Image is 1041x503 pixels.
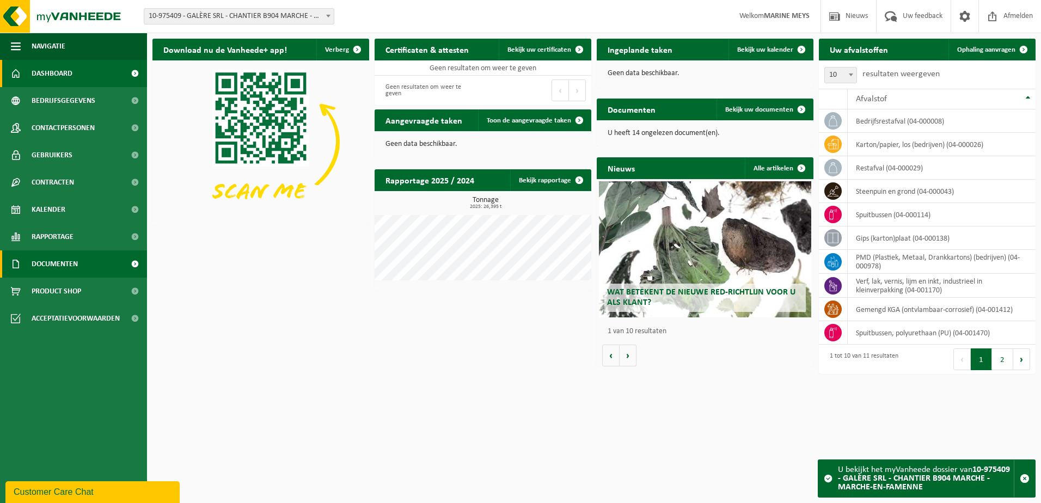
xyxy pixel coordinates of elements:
span: Acceptatievoorwaarden [32,305,120,332]
a: Bekijk uw kalender [728,39,812,60]
td: gemengd KGA (ontvlambaar-corrosief) (04-001412) [848,298,1036,321]
button: Verberg [316,39,368,60]
h3: Tonnage [380,197,591,210]
td: bedrijfsrestafval (04-000008) [848,109,1036,133]
span: 10 [825,68,856,83]
div: Geen resultaten om weer te geven [380,78,477,102]
td: spuitbussen, polyurethaan (PU) (04-001470) [848,321,1036,345]
iframe: chat widget [5,479,182,503]
span: Kalender [32,196,65,223]
h2: Aangevraagde taken [375,109,473,131]
button: Previous [552,79,569,101]
span: Bedrijfsgegevens [32,87,95,114]
span: Verberg [325,46,349,53]
button: Vorige [602,345,620,366]
p: Geen data beschikbaar. [608,70,803,77]
td: karton/papier, los (bedrijven) (04-000026) [848,133,1036,156]
span: Gebruikers [32,142,72,169]
a: Wat betekent de nieuwe RED-richtlijn voor u als klant? [599,181,811,317]
span: 10 [824,67,857,83]
span: Toon de aangevraagde taken [487,117,571,124]
p: U heeft 14 ongelezen document(en). [608,130,803,137]
span: 2025: 26,395 t [380,204,591,210]
td: spuitbussen (04-000114) [848,203,1036,226]
strong: 10-975409 - GALÈRE SRL - CHANTIER B904 MARCHE - MARCHE-EN-FAMENNE [838,465,1010,492]
a: Bekijk uw documenten [717,99,812,120]
span: Bekijk uw documenten [725,106,793,113]
span: 10-975409 - GALÈRE SRL - CHANTIER B904 MARCHE - MARCHE-EN-FAMENNE [144,8,334,24]
p: 1 van 10 resultaten [608,328,808,335]
td: restafval (04-000029) [848,156,1036,180]
h2: Certificaten & attesten [375,39,480,60]
a: Bekijk uw certificaten [499,39,590,60]
h2: Nieuws [597,157,646,179]
button: Next [1013,348,1030,370]
h2: Download nu de Vanheede+ app! [152,39,298,60]
td: Geen resultaten om weer te geven [375,60,591,76]
p: Geen data beschikbaar. [385,140,580,148]
span: Rapportage [32,223,74,250]
td: gips (karton)plaat (04-000138) [848,226,1036,250]
button: 1 [971,348,992,370]
span: Contracten [32,169,74,196]
a: Toon de aangevraagde taken [478,109,590,131]
span: Dashboard [32,60,72,87]
span: Bekijk uw kalender [737,46,793,53]
span: Ophaling aanvragen [957,46,1015,53]
button: Next [569,79,586,101]
button: Volgende [620,345,636,366]
span: Documenten [32,250,78,278]
span: Navigatie [32,33,65,60]
h2: Rapportage 2025 / 2024 [375,169,485,191]
h2: Ingeplande taken [597,39,683,60]
span: Bekijk uw certificaten [507,46,571,53]
button: Previous [953,348,971,370]
td: steenpuin en grond (04-000043) [848,180,1036,203]
span: Wat betekent de nieuwe RED-richtlijn voor u als klant? [607,288,795,307]
a: Alle artikelen [745,157,812,179]
span: 10-975409 - GALÈRE SRL - CHANTIER B904 MARCHE - MARCHE-EN-FAMENNE [144,9,334,24]
strong: MARINE MEYS [764,12,810,20]
div: U bekijkt het myVanheede dossier van [838,460,1014,497]
a: Ophaling aanvragen [948,39,1034,60]
h2: Uw afvalstoffen [819,39,899,60]
div: 1 tot 10 van 11 resultaten [824,347,898,371]
img: Download de VHEPlus App [152,60,369,223]
button: 2 [992,348,1013,370]
span: Contactpersonen [32,114,95,142]
a: Bekijk rapportage [510,169,590,191]
h2: Documenten [597,99,666,120]
label: resultaten weergeven [862,70,940,78]
td: PMD (Plastiek, Metaal, Drankkartons) (bedrijven) (04-000978) [848,250,1036,274]
td: verf, lak, vernis, lijm en inkt, industrieel in kleinverpakking (04-001170) [848,274,1036,298]
span: Product Shop [32,278,81,305]
span: Afvalstof [856,95,887,103]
